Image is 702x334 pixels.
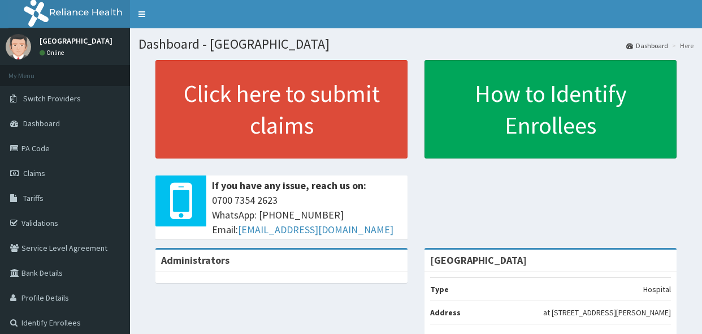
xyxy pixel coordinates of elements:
[430,254,527,267] strong: [GEOGRAPHIC_DATA]
[161,254,229,267] b: Administrators
[23,118,60,129] span: Dashboard
[23,168,45,178] span: Claims
[212,193,402,237] span: 0700 7354 2623 WhatsApp: [PHONE_NUMBER] Email:
[212,179,366,192] b: If you have any issue, reach us on:
[626,41,668,50] a: Dashboard
[543,307,671,318] p: at [STREET_ADDRESS][PERSON_NAME]
[40,37,112,45] p: [GEOGRAPHIC_DATA]
[424,60,677,159] a: How to Identify Enrollees
[430,284,449,294] b: Type
[40,49,67,57] a: Online
[238,223,393,236] a: [EMAIL_ADDRESS][DOMAIN_NAME]
[23,193,44,203] span: Tariffs
[23,93,81,104] span: Switch Providers
[6,34,31,59] img: User Image
[430,307,461,318] b: Address
[155,60,408,159] a: Click here to submit claims
[669,41,694,50] li: Here
[643,284,671,295] p: Hospital
[138,37,694,52] h1: Dashboard - [GEOGRAPHIC_DATA]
